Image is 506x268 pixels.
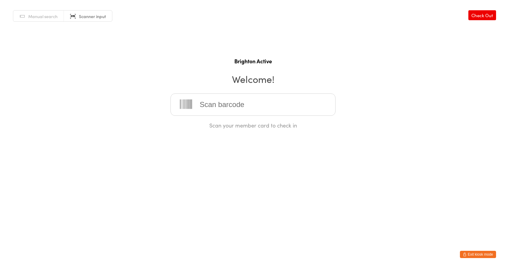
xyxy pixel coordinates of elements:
[468,10,496,20] a: Check Out
[28,13,58,19] span: Manual search
[79,13,106,19] span: Scanner input
[6,72,500,86] h2: Welcome!
[6,57,500,65] h1: Brighton Active
[170,121,336,129] div: Scan your member card to check in
[170,93,336,116] input: Scan barcode
[460,251,496,258] button: Exit kiosk mode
